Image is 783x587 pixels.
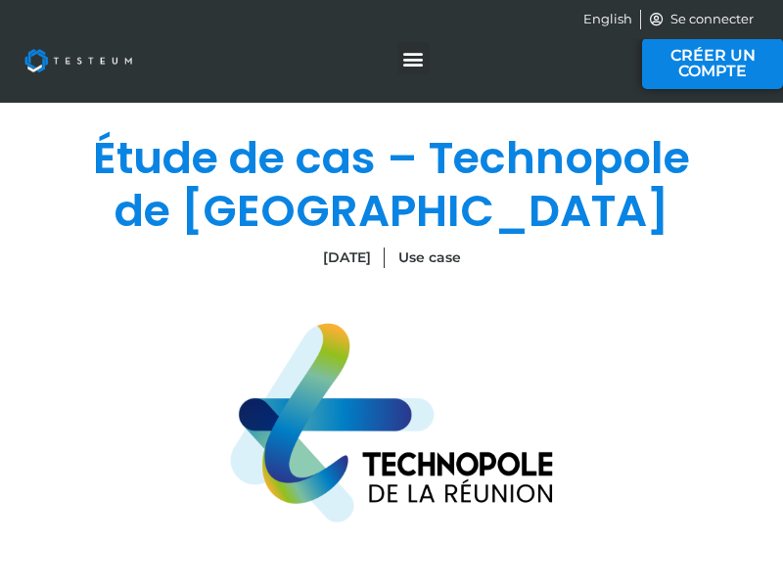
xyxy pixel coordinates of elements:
img: Testeum Logo - Application crowdtesting platform [10,34,147,87]
time: [DATE] [323,248,371,266]
span: CRÉER UN COMPTE [657,48,768,79]
a: [DATE] [323,248,371,268]
h1: Étude de cas – Technopole de [GEOGRAPHIC_DATA] [88,132,695,238]
div: Permuter le menu [397,42,430,74]
span: Se connecter [666,10,754,29]
a: Se connecter [649,10,755,29]
a: Use case [398,248,461,266]
a: CRÉER UN COMPTE [642,38,783,89]
a: English [583,10,632,29]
